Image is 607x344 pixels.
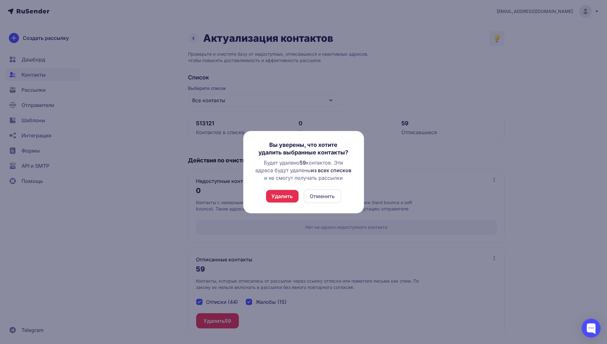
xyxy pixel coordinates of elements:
div: Будет удалено контактов. Эти адреса будут удалены и не смогут получать рассылки [253,159,354,182]
span: 59 [300,159,306,166]
button: Отменить [304,189,341,203]
button: Удалить [266,190,299,203]
h3: Вы уверены, что хотите удалить выбранные контакты? [253,141,354,156]
span: из всех списков [311,167,352,173]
